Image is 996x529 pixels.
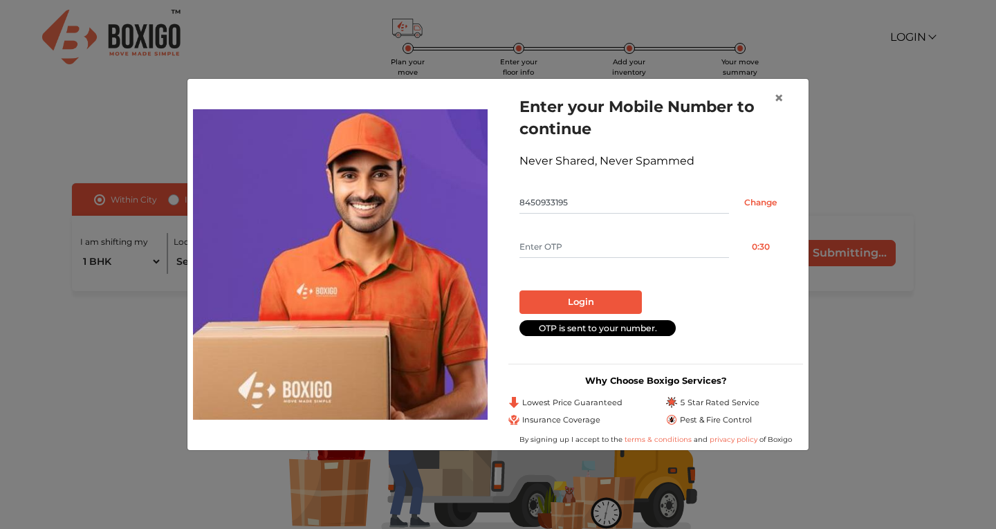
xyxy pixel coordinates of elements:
[774,88,784,108] span: ×
[522,414,600,426] span: Insurance Coverage
[519,320,676,336] div: OTP is sent to your number.
[522,397,622,409] span: Lowest Price Guaranteed
[519,192,729,214] input: Mobile No
[508,434,803,445] div: By signing up I accept to the and of Boxigo
[519,153,792,169] div: Never Shared, Never Spammed
[519,95,792,140] h1: Enter your Mobile Number to continue
[519,290,642,314] button: Login
[193,109,488,419] img: relocation-img
[763,79,795,118] button: Close
[625,435,694,444] a: terms & conditions
[508,375,803,386] h3: Why Choose Boxigo Services?
[680,397,759,409] span: 5 Star Rated Service
[708,435,759,444] a: privacy policy
[729,236,792,258] button: 0:30
[519,236,729,258] input: Enter OTP
[729,192,792,214] input: Change
[680,414,752,426] span: Pest & Fire Control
